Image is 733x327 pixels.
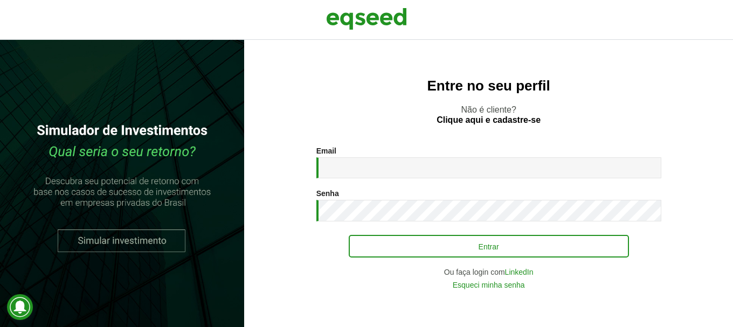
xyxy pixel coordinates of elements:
[453,281,525,289] a: Esqueci minha senha
[266,105,711,125] p: Não é cliente?
[266,78,711,94] h2: Entre no seu perfil
[316,190,339,197] label: Senha
[326,5,407,32] img: EqSeed Logo
[316,268,661,276] div: Ou faça login com
[349,235,629,258] button: Entrar
[437,116,541,124] a: Clique aqui e cadastre-se
[316,147,336,155] label: Email
[505,268,534,276] a: LinkedIn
